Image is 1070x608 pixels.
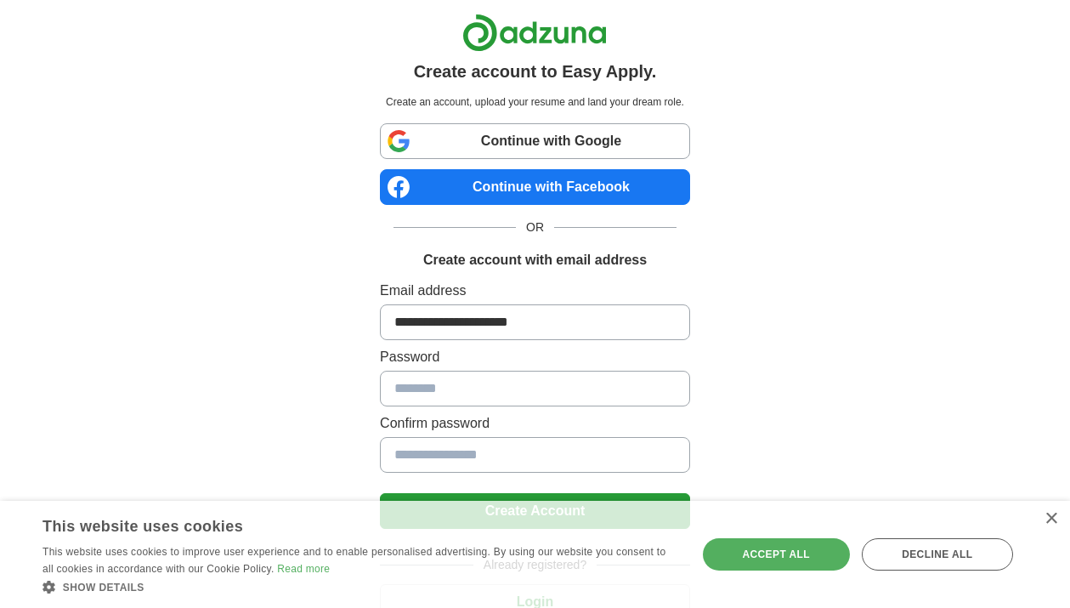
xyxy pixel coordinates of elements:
[380,123,690,159] a: Continue with Google
[277,563,330,575] a: Read more, opens a new window
[862,538,1013,571] div: Decline all
[383,94,687,110] p: Create an account, upload your resume and land your dream role.
[462,14,607,52] img: Adzuna logo
[380,493,690,529] button: Create Account
[703,538,850,571] div: Accept all
[1045,513,1057,526] div: Close
[42,511,635,537] div: This website uses cookies
[380,413,690,434] label: Confirm password
[42,546,665,575] span: This website uses cookies to improve user experience and to enable personalised advertising. By u...
[63,582,144,594] span: Show details
[516,219,554,236] span: OR
[423,250,647,270] h1: Create account with email address
[42,578,677,595] div: Show details
[414,59,657,84] h1: Create account to Easy Apply.
[380,169,690,205] a: Continue with Facebook
[380,347,690,367] label: Password
[380,281,690,301] label: Email address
